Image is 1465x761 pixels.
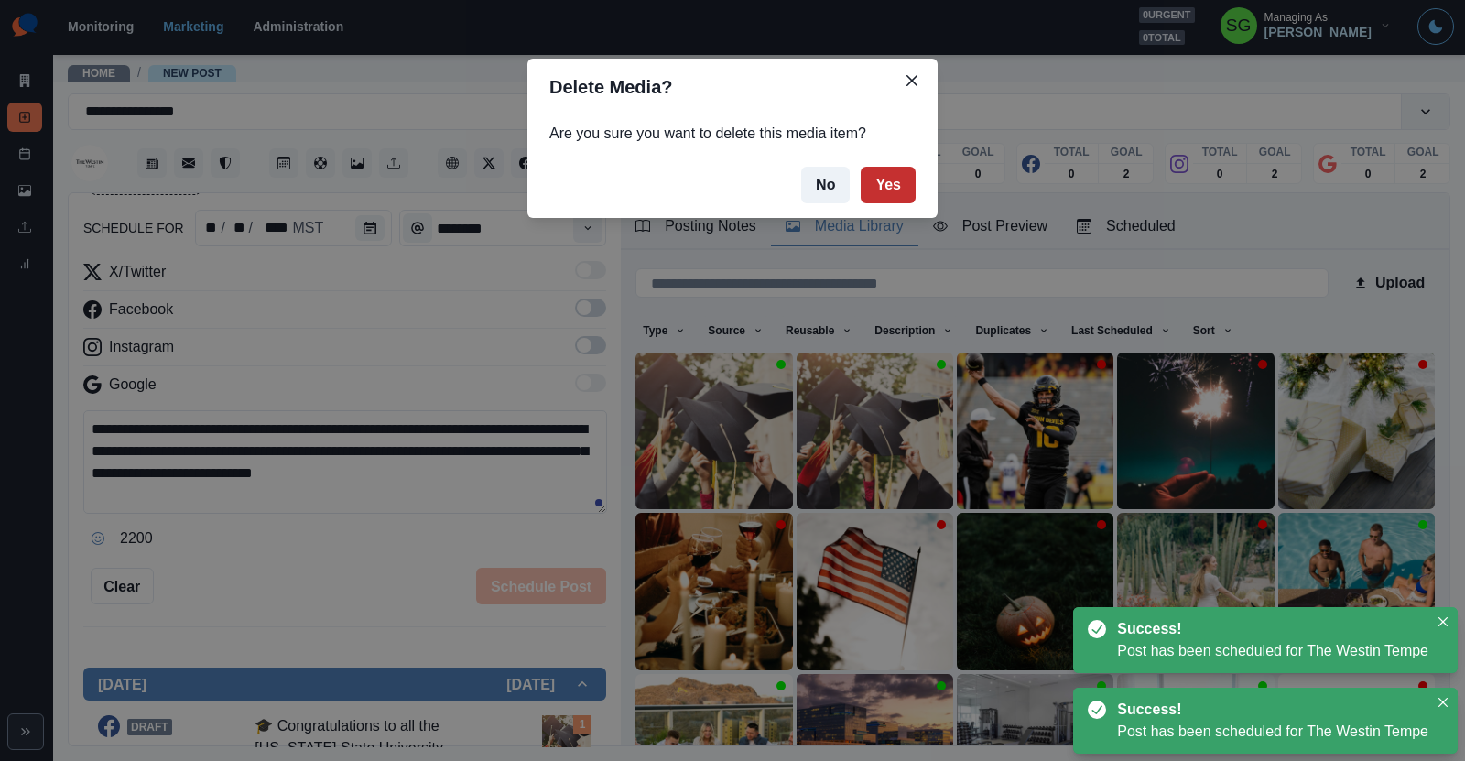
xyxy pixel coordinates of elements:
[1432,611,1454,633] button: Close
[1117,640,1428,662] div: Post has been scheduled for The Westin Tempe
[527,59,938,115] header: Delete Media?
[1117,699,1421,721] div: Success!
[861,167,916,203] button: Yes
[1432,691,1454,713] button: Close
[801,167,850,203] button: No
[527,115,938,152] div: Are you sure you want to delete this media item?
[1117,721,1428,743] div: Post has been scheduled for The Westin Tempe
[1117,618,1421,640] div: Success!
[897,66,927,95] button: Close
